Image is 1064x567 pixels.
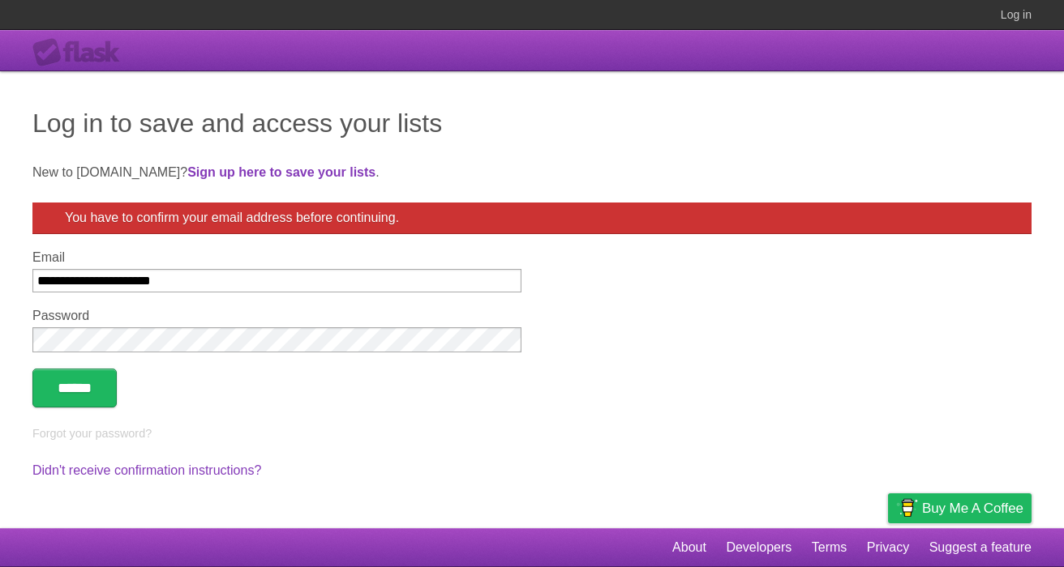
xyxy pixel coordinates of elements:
a: Didn't receive confirmation instructions? [32,463,261,477]
p: New to [DOMAIN_NAME]? . [32,163,1032,182]
a: Developers [726,532,792,563]
img: Buy me a coffee [896,494,918,522]
span: Buy me a coffee [922,494,1023,522]
a: Suggest a feature [929,532,1032,563]
a: Buy me a coffee [888,493,1032,523]
div: Flask [32,38,130,67]
a: About [672,532,706,563]
a: Terms [812,532,847,563]
h1: Log in to save and access your lists [32,104,1032,143]
a: Forgot your password? [32,427,152,440]
div: You have to confirm your email address before continuing. [32,202,1032,234]
label: Password [32,309,521,323]
a: Sign up here to save your lists [187,165,375,179]
a: Privacy [867,532,909,563]
label: Email [32,250,521,265]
